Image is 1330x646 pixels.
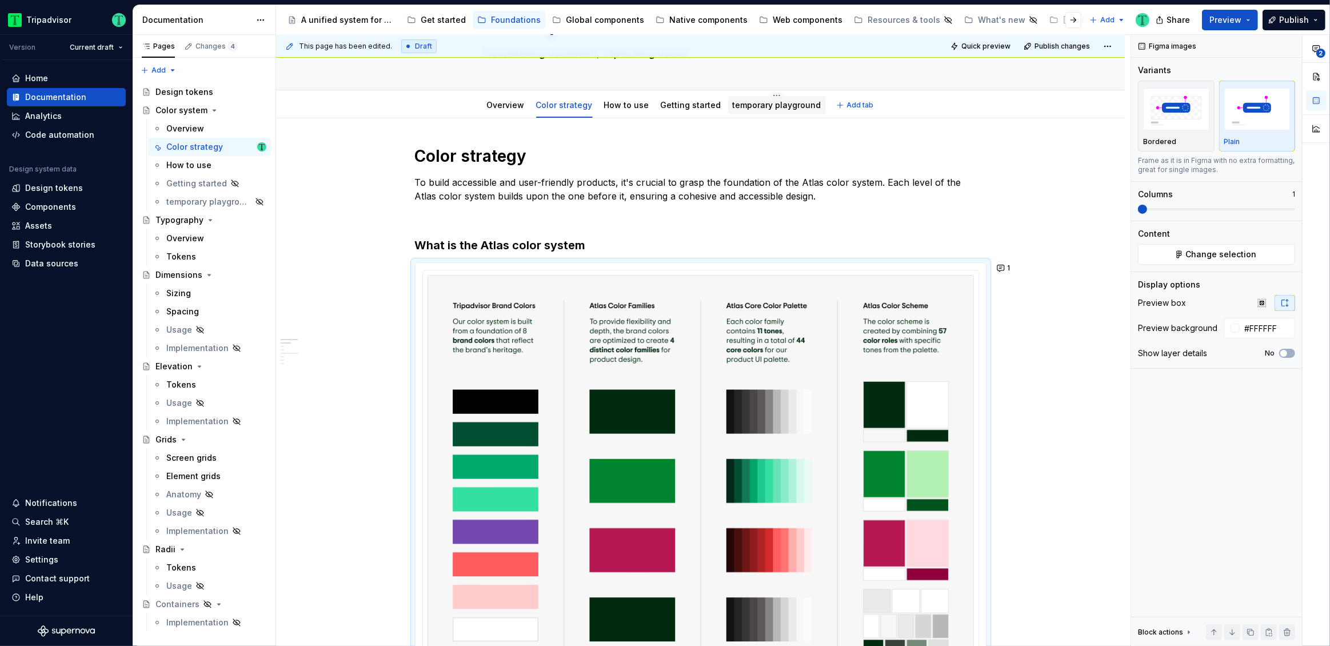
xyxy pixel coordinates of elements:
[283,11,400,29] a: A unified system for every journey.
[754,11,847,29] a: Web components
[1020,38,1095,54] button: Publish changes
[137,266,271,284] a: Dimensions
[1138,156,1295,174] div: Frame as it is in Figma with no extra formatting, great for single images.
[1138,279,1200,290] div: Display options
[1186,249,1257,260] span: Change selection
[166,233,204,244] div: Overview
[1150,10,1197,30] button: Share
[148,559,271,577] a: Tokens
[301,14,396,26] div: A unified system for every journey.
[1138,348,1207,359] div: Show layer details
[25,258,78,269] div: Data sources
[1292,190,1295,199] p: 1
[491,14,541,26] div: Foundations
[166,507,192,519] div: Usage
[728,93,826,117] div: temporary playground
[25,110,62,122] div: Analytics
[1138,628,1183,637] div: Block actions
[978,14,1025,26] div: What's new
[1008,264,1011,273] span: 1
[166,324,192,336] div: Usage
[1143,88,1209,130] img: placeholder
[148,138,271,156] a: Color strategyThomas Dittmer
[155,269,202,281] div: Dimensions
[7,126,126,144] a: Code automation
[155,434,177,445] div: Grids
[228,42,237,51] span: 4
[661,100,721,110] a: Getting started
[257,142,266,151] img: Thomas Dittmer
[148,449,271,467] a: Screen grids
[166,617,229,628] div: Implementation
[1240,318,1295,338] input: Auto
[70,43,114,52] span: Current draft
[155,214,203,226] div: Typography
[415,176,986,203] p: To build accessible and user-friendly products, it's crucial to grasp the foundation of the Atlas...
[166,178,227,189] div: Getting started
[7,179,126,197] a: Design tokens
[148,156,271,174] a: How to use
[148,522,271,540] a: Implementation
[2,7,130,32] button: TripadvisorThomas Dittmer
[1138,322,1217,334] div: Preview background
[299,42,392,51] span: This page has been edited.
[960,11,1043,29] a: What's new
[148,339,271,357] a: Implementation
[166,141,223,153] div: Color strategy
[25,220,52,232] div: Assets
[195,42,237,51] div: Changes
[7,217,126,235] a: Assets
[166,452,217,464] div: Screen grids
[38,625,95,637] a: Supernova Logo
[1263,10,1325,30] button: Publish
[7,532,126,550] a: Invite team
[868,14,940,26] div: Resources & tools
[166,580,192,592] div: Usage
[166,123,204,134] div: Overview
[773,14,842,26] div: Web components
[7,494,126,512] button: Notifications
[25,516,69,528] div: Search ⌘K
[532,93,597,117] div: Color strategy
[7,569,126,588] button: Contact support
[166,379,196,390] div: Tokens
[142,42,175,51] div: Pages
[166,562,196,573] div: Tokens
[1224,137,1240,146] p: Plain
[65,39,128,55] button: Current draft
[148,485,271,504] a: Anatomy
[415,237,986,253] h3: What is the Atlas color system
[1265,349,1275,358] label: No
[25,201,76,213] div: Components
[166,288,191,299] div: Sizing
[1138,81,1215,151] button: placeholderBordered
[7,254,126,273] a: Data sources
[7,107,126,125] a: Analytics
[604,100,649,110] a: How to use
[402,11,470,29] a: Get started
[166,397,192,409] div: Usage
[1279,14,1309,26] span: Publish
[1138,65,1171,76] div: Variants
[482,93,529,117] div: Overview
[9,43,35,52] div: Version
[1138,228,1170,240] div: Content
[148,412,271,430] a: Implementation
[7,551,126,569] a: Settings
[148,302,271,321] a: Spacing
[148,193,271,211] a: temporary playground
[1138,624,1193,640] div: Block actions
[283,9,1084,31] div: Page tree
[25,573,90,584] div: Contact support
[137,430,271,449] a: Grids
[166,251,196,262] div: Tokens
[148,394,271,412] a: Usage
[961,42,1011,51] span: Quick preview
[148,248,271,266] a: Tokens
[415,42,432,51] span: Draft
[148,174,271,193] a: Getting started
[7,69,126,87] a: Home
[1167,14,1190,26] span: Share
[137,211,271,229] a: Typography
[1035,42,1090,51] span: Publish changes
